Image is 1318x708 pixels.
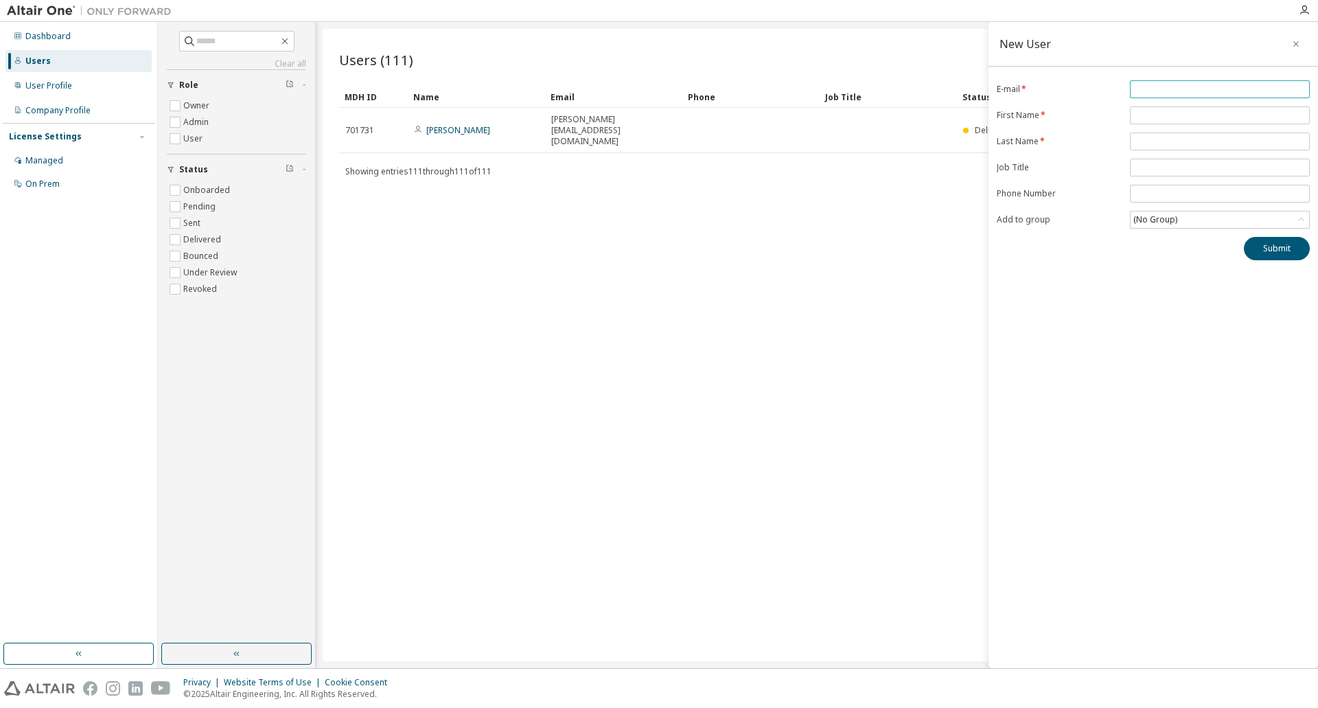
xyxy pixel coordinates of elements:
label: First Name [997,110,1122,121]
div: License Settings [9,131,82,142]
div: Privacy [183,677,224,688]
img: instagram.svg [106,681,120,696]
label: Delivered [183,231,224,248]
span: Users (111) [339,50,413,69]
span: Role [179,80,198,91]
span: Showing entries 111 through 111 of 111 [345,165,492,177]
label: Add to group [997,214,1122,225]
div: (No Group) [1131,212,1179,227]
label: Onboarded [183,182,233,198]
label: Admin [183,114,211,130]
span: Clear filter [286,164,294,175]
span: Delivered [975,124,1013,136]
img: linkedin.svg [128,681,143,696]
div: User Profile [25,80,72,91]
div: Company Profile [25,105,91,116]
p: © 2025 Altair Engineering, Inc. All Rights Reserved. [183,688,395,700]
div: (No Group) [1131,212,1309,228]
div: Managed [25,155,63,166]
div: Phone [688,86,814,108]
label: Revoked [183,281,220,297]
img: Altair One [7,4,178,18]
img: altair_logo.svg [4,681,75,696]
label: Last Name [997,136,1122,147]
div: Cookie Consent [325,677,395,688]
span: [PERSON_NAME][EMAIL_ADDRESS][DOMAIN_NAME] [551,114,676,147]
div: Dashboard [25,31,71,42]
div: MDH ID [345,86,402,108]
label: Phone Number [997,188,1122,199]
div: Status [962,86,1223,108]
div: Email [551,86,677,108]
img: youtube.svg [151,681,171,696]
label: Owner [183,98,212,114]
div: Website Terms of Use [224,677,325,688]
label: Pending [183,198,218,215]
label: Sent [183,215,203,231]
a: Clear all [167,58,306,69]
a: [PERSON_NAME] [426,124,490,136]
label: Job Title [997,162,1122,173]
label: Bounced [183,248,221,264]
div: New User [999,38,1051,49]
span: Status [179,164,208,175]
div: Job Title [825,86,951,108]
button: Status [167,155,306,185]
button: Role [167,70,306,100]
label: Under Review [183,264,240,281]
span: Clear filter [286,80,294,91]
button: Submit [1244,237,1310,260]
div: Users [25,56,51,67]
label: User [183,130,205,147]
img: facebook.svg [83,681,97,696]
label: E-mail [997,84,1122,95]
div: On Prem [25,179,60,190]
div: Name [413,86,540,108]
span: 701731 [345,125,374,136]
